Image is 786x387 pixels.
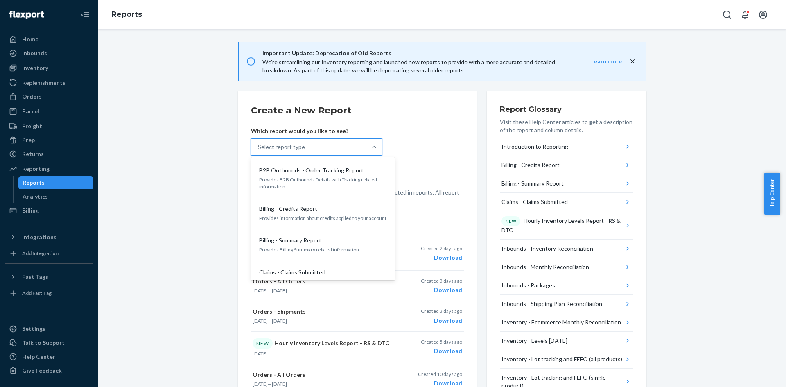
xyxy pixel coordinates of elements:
button: Billing - Credits Report [500,156,633,174]
time: [DATE] [253,287,268,294]
ol: breadcrumbs [105,3,149,27]
div: Hourly Inventory Levels Report - RS & DTC [501,216,624,234]
span: Important Update: Deprecation of Old Reports [262,48,575,58]
h3: Report Glossary [500,104,633,115]
div: Home [22,35,38,43]
button: NEWHourly Inventory Levels Report - RS & DTC[DATE]Created 5 days agoDownload [251,332,464,364]
button: NEWHourly Inventory Levels Report - RS & DTC [500,211,633,240]
p: B2B Outbounds - Order Tracking Report [259,166,364,174]
time: [DATE] [272,381,287,387]
p: Created 5 days ago [421,338,462,345]
div: NEW [253,338,273,349]
p: Which report would you like to see? [251,127,382,135]
button: Open account menu [755,7,771,23]
a: Inventory [5,61,93,75]
div: Add Integration [22,250,59,257]
div: Download [421,347,462,355]
div: Inbounds - Inventory Reconciliation [501,244,593,253]
a: Talk to Support [5,336,93,349]
time: [DATE] [253,351,268,357]
div: Add Fast Tag [22,290,52,296]
div: Inventory [22,64,48,72]
button: Learn more [575,57,622,66]
button: Fast Tags [5,270,93,283]
a: Returns [5,147,93,161]
button: Close Navigation [77,7,93,23]
a: Settings [5,322,93,335]
a: Reports [18,176,94,189]
button: Inbounds - Monthly Reconciliation [500,258,633,276]
div: Talk to Support [22,339,65,347]
div: Orders [22,93,42,101]
div: Download [421,286,462,294]
div: Parcel [22,107,39,115]
p: Visit these Help Center articles to get a description of the report and column details. [500,118,633,134]
button: Give Feedback [5,364,93,377]
div: Replenishments [22,79,65,87]
div: Inbounds [22,49,47,57]
a: Inbounds [5,47,93,60]
div: Give Feedback [22,367,62,375]
button: Claims - Claims Submitted [500,193,633,211]
p: Billing - Credits Report [259,205,317,213]
div: Billing - Summary Report [501,179,564,188]
button: Inventory - Lot tracking and FEFO (all products) [500,350,633,369]
a: Reporting [5,162,93,175]
div: Inbounds - Shipping Plan Reconciliation [501,300,602,308]
div: Select report type [258,143,305,151]
div: Download [421,317,462,325]
a: Reports [111,10,142,19]
a: Parcel [5,105,93,118]
button: Inbounds - Shipping Plan Reconciliation [500,295,633,313]
button: Orders - Shipments[DATE]—[DATE]Created 3 days agoDownload [251,301,464,331]
time: [DATE] [272,318,287,324]
span: We're streamlining our Inventory reporting and launched new reports to provide with a more accura... [262,59,555,74]
div: Download [421,253,462,262]
div: Inventory - Lot tracking and FEFO (all products) [501,355,622,363]
a: Analytics [18,190,94,203]
p: Created 2 days ago [421,245,462,252]
p: Orders - All Orders [253,371,391,379]
div: Inbounds - Monthly Reconciliation [501,263,589,271]
a: Home [5,33,93,46]
p: Created 3 days ago [421,308,462,315]
img: Flexport logo [9,11,44,19]
time: [DATE] [272,287,287,294]
a: Replenishments [5,76,93,89]
time: [DATE] [253,381,268,387]
p: — [253,317,391,324]
button: Inbounds - Packages [500,276,633,295]
div: Reports [23,179,45,187]
p: Provides Billing Summary related information [259,246,387,253]
a: Add Fast Tag [5,287,93,300]
button: Inventory - Ecommerce Monthly Reconciliation [500,313,633,332]
div: Freight [22,122,42,130]
button: Integrations [5,231,93,244]
time: [DATE] [253,318,268,324]
p: See all the claims that you have submitted and their status [259,278,387,285]
p: Billing - Summary Report [259,236,321,244]
button: close [628,57,637,66]
button: Inventory - Levels [DATE] [500,332,633,350]
div: Inventory - Ecommerce Monthly Reconciliation [501,318,621,326]
a: Orders [5,90,93,103]
a: Freight [5,120,93,133]
a: Billing [5,204,93,217]
button: Orders - All Orders[DATE]—[DATE]Created 3 days agoDownload [251,271,464,301]
p: Provides information about credits applied to your account [259,215,387,222]
div: Inventory - Levels [DATE] [501,337,567,345]
div: Prep [22,136,35,144]
div: Inbounds - Packages [501,281,555,290]
a: Add Integration [5,247,93,260]
div: Billing - Credits Report [501,161,560,169]
p: Orders - Shipments [253,308,391,316]
div: Settings [22,325,45,333]
button: Inbounds - Inventory Reconciliation [500,240,633,258]
div: Billing [22,206,39,215]
div: Introduction to Reporting [501,143,568,151]
div: Claims - Claims Submitted [501,198,568,206]
p: Orders - All Orders [253,277,391,285]
button: Help Center [764,173,780,215]
p: Created 10 days ago [418,371,462,378]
